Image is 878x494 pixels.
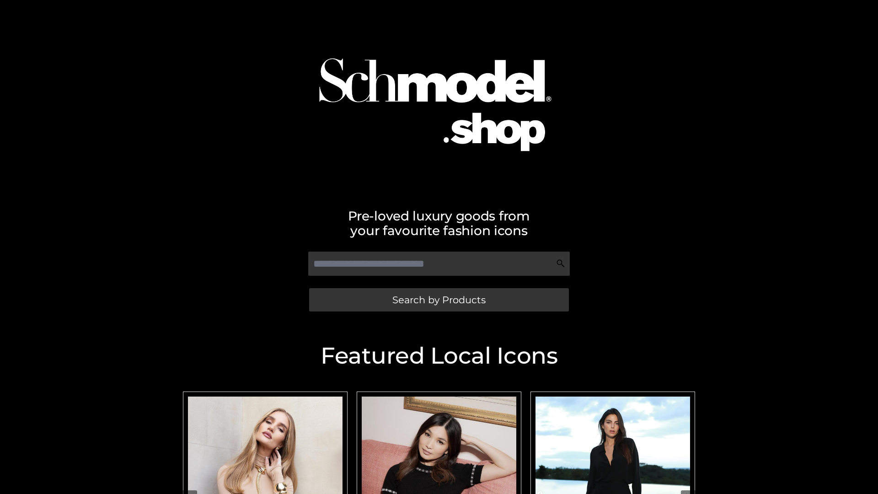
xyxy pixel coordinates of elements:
h2: Pre-loved luxury goods from your favourite fashion icons [178,209,700,238]
span: Search by Products [392,295,486,305]
a: Search by Products [309,288,569,311]
h2: Featured Local Icons​ [178,344,700,367]
img: Search Icon [556,259,565,268]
